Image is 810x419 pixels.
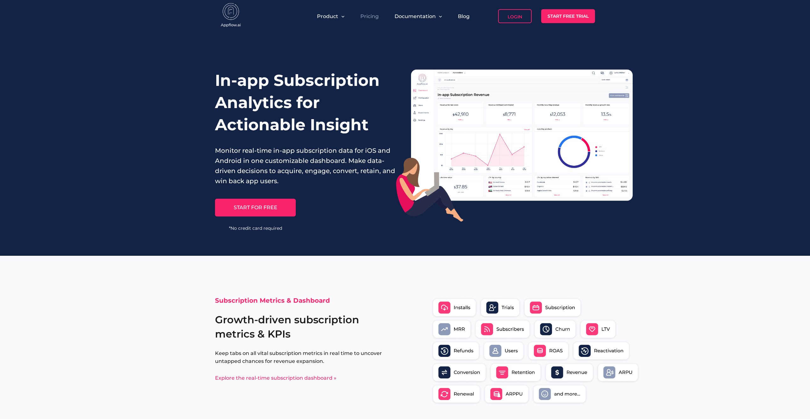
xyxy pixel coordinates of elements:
span: *No credit card required [215,226,296,230]
h2: Growth-driven subscription metrics & KPIs [215,313,396,341]
p: Keep tabs on all vital subscription metrics in real time to uncover untapped chances for revenue ... [215,349,396,365]
a: Login [498,9,532,23]
a: START FOR FREE [215,199,296,216]
h1: In-app Subscription Analytics for Actionable Insight [215,69,396,136]
img: real-time-subscription-analytics-dashboard [396,69,633,222]
button: Product [317,13,345,19]
span: Documentation [395,13,436,19]
a: Start Free Trial [541,9,595,23]
button: Documentation [395,13,442,19]
img: appflow.ai-logo [215,3,247,29]
img: subscription-related-metrics [430,296,641,406]
a: Explore the real-time subscription dashboard » [215,375,336,381]
a: Blog [458,13,470,19]
div: Subscription Metrics & Dashboard [215,296,396,305]
span: Product [317,13,338,19]
p: Monitor real-time in-app subscription data for iOS and Android in one customizable dashboard. Mak... [215,145,396,186]
a: Pricing [360,13,379,19]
